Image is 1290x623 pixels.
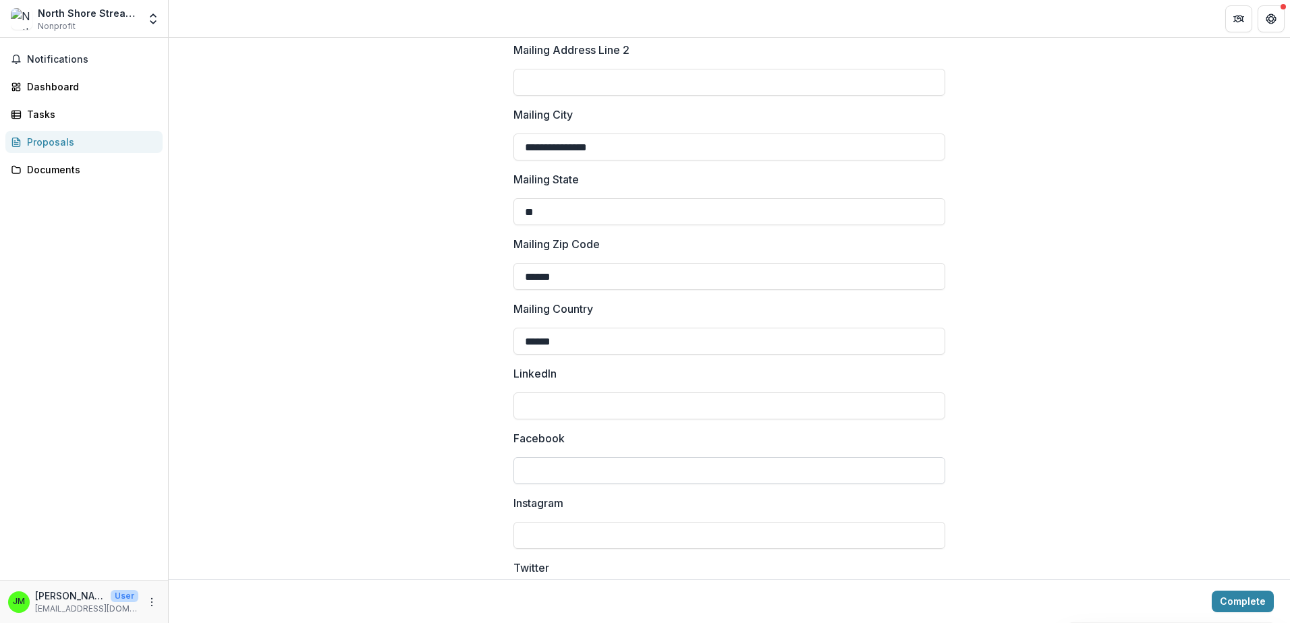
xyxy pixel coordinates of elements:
span: Notifications [27,54,157,65]
button: Get Help [1258,5,1285,32]
p: Mailing State [513,171,579,187]
div: Proposals [27,135,152,149]
p: Instagram [513,495,563,511]
img: North Shore Streamkeepers [11,8,32,30]
p: [PERSON_NAME] [35,589,105,603]
button: Complete [1212,591,1274,612]
div: Documents [27,162,152,177]
div: North Shore Streamkeepers [38,6,138,20]
p: Mailing Zip Code [513,236,600,252]
a: Proposals [5,131,163,153]
div: Jolene Milan [13,597,25,606]
a: Documents [5,158,163,181]
span: Nonprofit [38,20,76,32]
p: Mailing City [513,107,573,123]
div: Dashboard [27,80,152,94]
p: Facebook [513,430,565,446]
a: Dashboard [5,76,163,98]
p: Twitter [513,560,549,576]
div: Tasks [27,107,152,121]
p: [EMAIL_ADDRESS][DOMAIN_NAME] [35,603,138,615]
p: Mailing Address Line 2 [513,42,629,58]
button: Partners [1225,5,1252,32]
a: Tasks [5,103,163,125]
button: Open entity switcher [144,5,163,32]
button: Notifications [5,49,163,70]
p: User [111,590,138,602]
p: Mailing Country [513,301,593,317]
p: LinkedIn [513,365,557,382]
button: More [144,594,160,610]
